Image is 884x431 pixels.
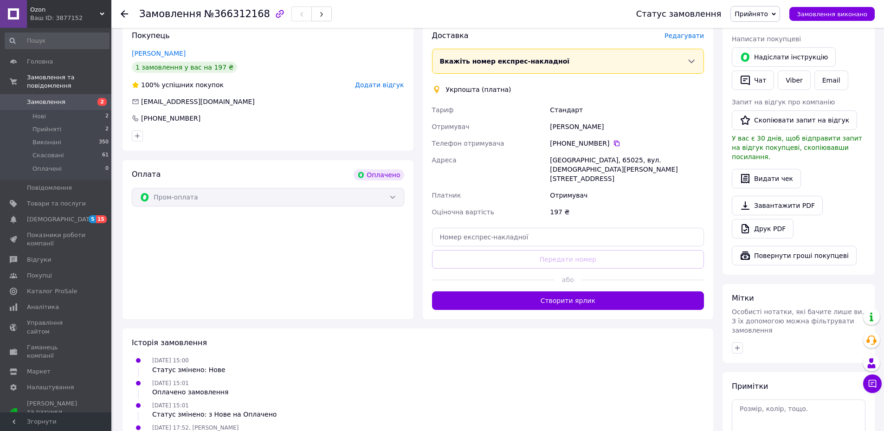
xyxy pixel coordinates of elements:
[355,81,404,89] span: Додати відгук
[432,123,470,130] span: Отримувач
[732,98,835,106] span: Запит на відгук про компанію
[27,287,77,296] span: Каталог ProSale
[27,215,96,224] span: [DEMOGRAPHIC_DATA]
[432,291,704,310] button: Створити ярлик
[27,399,86,425] span: [PERSON_NAME] та рахунки
[548,102,706,118] div: Стандарт
[732,246,857,265] button: Повернути гроші покупцеві
[797,11,867,18] span: Замовлення виконано
[132,338,207,347] span: Історія замовлення
[96,215,107,223] span: 15
[27,303,59,311] span: Аналітика
[152,402,189,409] span: [DATE] 15:01
[32,112,46,121] span: Нові
[105,112,109,121] span: 2
[732,219,794,238] a: Друк PDF
[132,62,237,73] div: 1 замовлення у вас на 197 ₴
[141,81,160,89] span: 100%
[30,6,100,14] span: Ozon
[132,50,186,57] a: [PERSON_NAME]
[732,196,823,215] a: Завантажити PDF
[444,85,514,94] div: Укрпошта (платна)
[550,139,704,148] div: [PHONE_NUMBER]
[732,47,836,67] button: Надіслати інструкцію
[432,192,461,199] span: Платник
[152,365,226,374] div: Статус змінено: Нове
[152,380,189,386] span: [DATE] 15:01
[105,165,109,173] span: 0
[99,138,109,147] span: 350
[440,58,570,65] span: Вкажіть номер експрес-накладної
[32,151,64,160] span: Скасовані
[27,256,51,264] span: Відгуки
[27,58,53,66] span: Головна
[27,73,111,90] span: Замовлення та повідомлення
[354,169,404,180] div: Оплачено
[27,343,86,360] span: Гаманець компанії
[30,14,111,22] div: Ваш ID: 3877152
[732,71,774,90] button: Чат
[732,35,801,43] span: Написати покупцеві
[27,271,52,280] span: Покупці
[27,231,86,248] span: Показники роботи компанії
[204,8,270,19] span: №366312168
[432,140,504,147] span: Телефон отримувача
[27,98,65,106] span: Замовлення
[152,357,189,364] span: [DATE] 15:00
[814,71,848,90] button: Email
[32,138,61,147] span: Виконані
[548,152,706,187] div: [GEOGRAPHIC_DATA], 65025, вул. [DEMOGRAPHIC_DATA][PERSON_NAME][STREET_ADDRESS]
[548,187,706,204] div: Отримувач
[121,9,128,19] div: Повернутися назад
[132,80,224,90] div: успішних покупок
[732,308,864,334] span: Особисті нотатки, які бачите лише ви. З їх допомогою можна фільтрувати замовлення
[548,118,706,135] div: [PERSON_NAME]
[140,114,201,123] div: [PHONE_NUMBER]
[778,71,810,90] a: Viber
[432,228,704,246] input: Номер експрес-накладної
[432,31,469,40] span: Доставка
[27,184,72,192] span: Повідомлення
[139,8,201,19] span: Замовлення
[732,110,857,130] button: Скопіювати запит на відгук
[863,374,882,393] button: Чат з покупцем
[732,135,862,161] span: У вас є 30 днів, щоб відправити запит на відгук покупцеві, скопіювавши посилання.
[27,383,74,392] span: Налаштування
[32,125,61,134] span: Прийняті
[102,151,109,160] span: 61
[432,208,494,216] span: Оціночна вартість
[152,387,228,397] div: Оплачено замовлення
[548,204,706,220] div: 197 ₴
[735,10,768,18] span: Прийнято
[432,156,457,164] span: Адреса
[152,425,239,431] span: [DATE] 17:52, [PERSON_NAME]
[665,32,704,39] span: Редагувати
[5,32,110,49] input: Пошук
[27,319,86,335] span: Управління сайтом
[636,9,722,19] div: Статус замовлення
[27,199,86,208] span: Товари та послуги
[132,170,161,179] span: Оплата
[32,165,62,173] span: Оплачені
[732,294,754,302] span: Мітки
[97,98,107,106] span: 2
[105,125,109,134] span: 2
[432,106,454,114] span: Тариф
[554,275,581,284] span: або
[27,367,51,376] span: Маркет
[732,169,801,188] button: Видати чек
[152,410,277,419] div: Статус змінено: з Нове на Оплачено
[732,382,768,391] span: Примітки
[89,215,96,223] span: 5
[141,98,255,105] span: [EMAIL_ADDRESS][DOMAIN_NAME]
[132,31,170,40] span: Покупець
[789,7,875,21] button: Замовлення виконано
